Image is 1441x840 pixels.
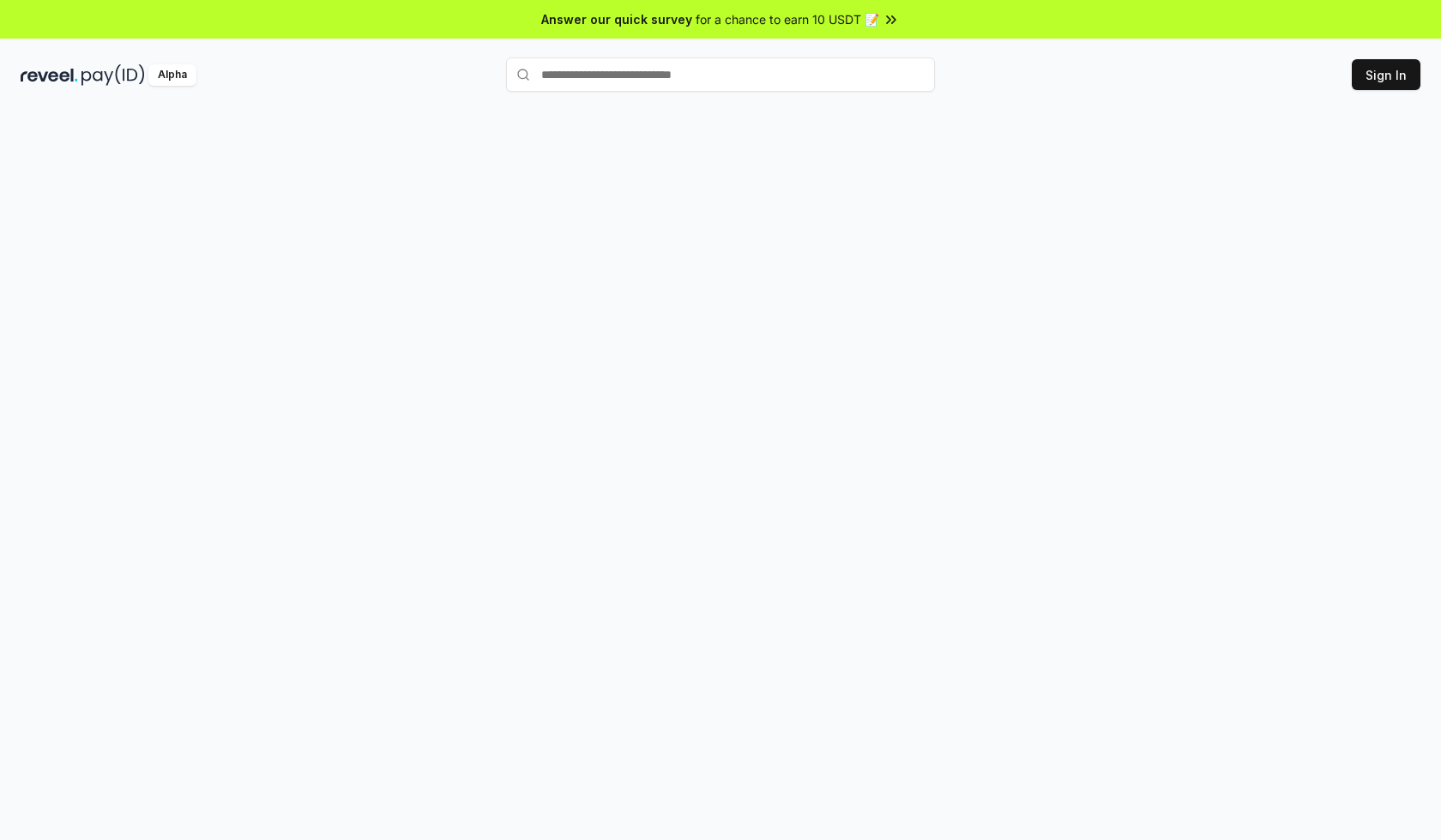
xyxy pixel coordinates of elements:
[696,10,879,28] span: for a chance to earn 10 USDT 📝
[1352,59,1420,90] button: Sign In
[541,10,692,28] span: Answer our quick survey
[148,64,196,86] div: Alpha
[21,64,78,86] img: reveel_dark
[81,64,145,86] img: pay_id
